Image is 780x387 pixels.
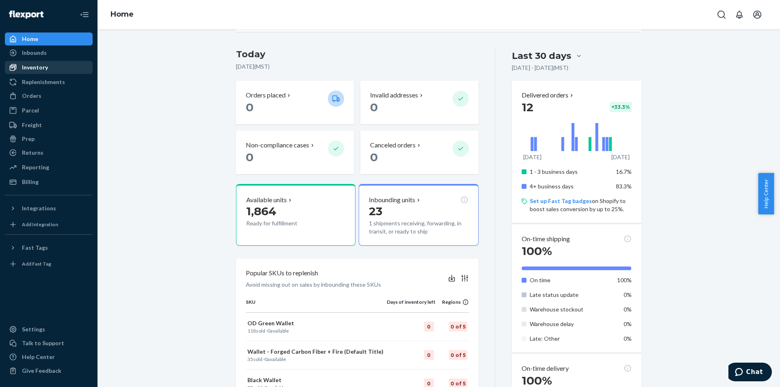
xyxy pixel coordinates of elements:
div: Give Feedback [22,367,61,375]
p: On time [530,276,610,284]
div: Fast Tags [22,244,48,252]
span: 0% [624,320,632,327]
div: Add Fast Tag [22,260,51,267]
div: Returns [22,149,43,157]
p: Inbounding units [369,195,415,205]
span: 83.3% [616,183,632,190]
a: Orders [5,89,93,102]
p: On-time delivery [522,364,569,373]
p: Avoid missing out on sales by inbounding these SKUs [246,281,381,289]
span: 1,864 [246,204,276,218]
p: [DATE] ( MST ) [236,63,479,71]
span: 0 [267,328,270,334]
a: Reporting [5,161,93,174]
div: Billing [22,178,39,186]
p: Late: Other [530,335,610,343]
a: Settings [5,323,93,336]
button: Open account menu [749,6,765,23]
span: 100% [522,244,552,258]
p: Available units [246,195,287,205]
div: Parcel [22,106,39,115]
p: OD Green Wallet [247,319,385,327]
img: Flexport logo [9,11,43,19]
p: on Shopify to boost sales conversion by up to 25%. [530,197,632,213]
p: On-time shipping [522,234,570,244]
button: Give Feedback [5,364,93,377]
button: Close Navigation [76,6,93,23]
span: 0% [624,291,632,298]
div: Integrations [22,204,56,212]
span: 0 [370,100,378,114]
span: 100% [617,277,632,283]
p: 4+ business days [530,182,610,190]
a: Billing [5,175,93,188]
div: Inventory [22,63,48,71]
th: Days of inventory left [387,298,435,312]
p: sold · available [247,327,385,334]
button: Integrations [5,202,93,215]
p: sold · available [247,356,385,363]
p: Orders placed [246,91,286,100]
a: Inbounds [5,46,93,59]
span: 118 [247,328,256,334]
div: 0 [424,350,434,360]
p: Popular SKUs to replenish [246,268,318,278]
div: Last 30 days [512,50,571,62]
p: 1 - 3 business days [530,168,610,176]
a: Inventory [5,61,93,74]
div: Add Integration [22,221,58,228]
span: 16.7% [616,168,632,175]
div: Settings [22,325,45,333]
p: [DATE] [611,153,630,161]
button: Fast Tags [5,241,93,254]
span: 0 [246,100,253,114]
p: Non-compliance cases [246,141,309,150]
p: Wallet - Forged Carbon Fiber + Fire (Default Title) [247,348,385,356]
a: Replenishments [5,76,93,89]
div: Replenishments [22,78,65,86]
div: Freight [22,121,42,129]
a: Add Fast Tag [5,257,93,270]
th: SKU [246,298,387,312]
div: Reporting [22,163,49,171]
button: Open notifications [731,6,747,23]
p: Canceled orders [370,141,416,150]
button: Invalid addresses 0 [360,81,478,124]
a: Returns [5,146,93,159]
p: Warehouse delay [530,320,610,328]
p: Warehouse stockout [530,305,610,313]
p: Ready for fulfillment [246,219,321,227]
button: Delivered orders [522,91,575,100]
div: Talk to Support [22,339,64,347]
span: 0 [370,150,378,164]
span: 0% [624,335,632,342]
button: Orders placed 0 [236,81,354,124]
div: Orders [22,92,41,100]
a: Parcel [5,104,93,117]
span: 0 [246,150,253,164]
iframe: Opens a widget where you can chat to one of our agents [728,363,772,383]
a: Set up Fast Tag badges [530,197,592,204]
a: Prep [5,132,93,145]
p: Black Wallet [247,376,385,384]
span: 23 [369,204,382,218]
a: Freight [5,119,93,132]
p: Late status update [530,291,610,299]
span: Help Center [758,173,774,214]
a: Home [5,32,93,45]
button: Canceled orders 0 [360,131,478,174]
h3: Today [236,48,479,61]
div: Regions [435,298,469,305]
span: 0% [624,306,632,313]
a: Home [110,10,134,19]
div: 0 of 5 [449,350,467,360]
button: Available units1,864Ready for fulfillment [236,184,355,246]
p: [DATE] [523,153,542,161]
p: 1 shipments receiving, forwarding, in transit, or ready to ship [369,219,468,236]
div: Prep [22,135,35,143]
p: [DATE] - [DATE] ( MST ) [512,64,568,72]
button: Inbounding units231 shipments receiving, forwarding, in transit, or ready to ship [359,184,478,246]
button: Talk to Support [5,337,93,350]
div: + 33.3 % [610,102,632,112]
